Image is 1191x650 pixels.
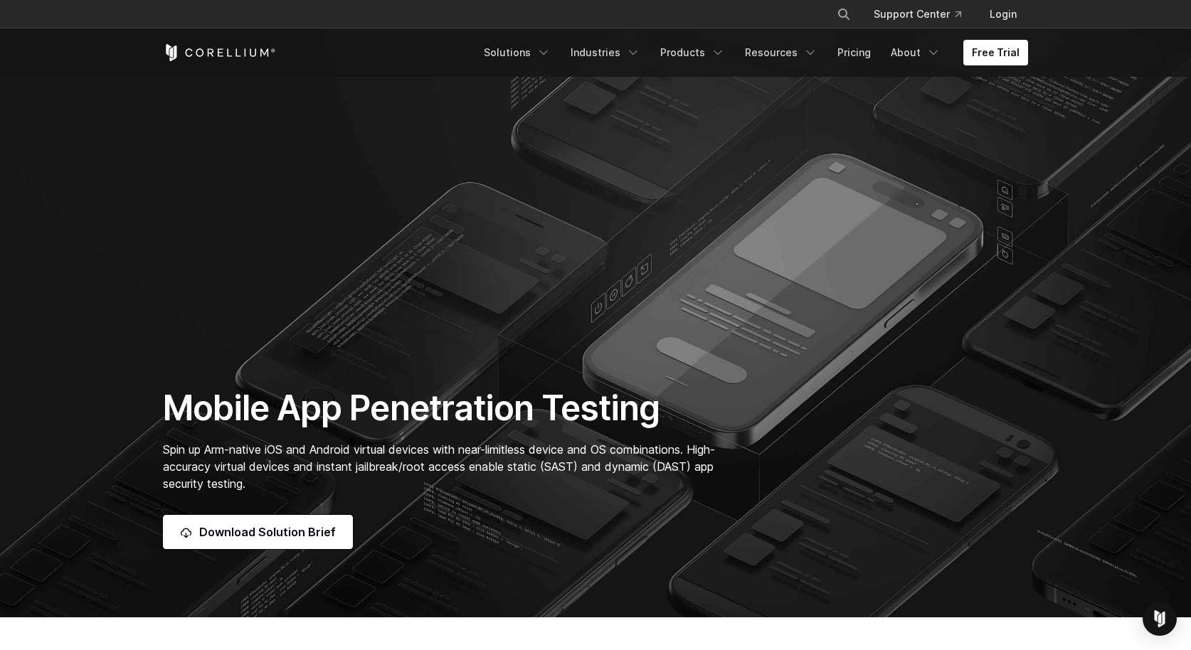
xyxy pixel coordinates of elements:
span: Download Solution Brief [199,523,336,540]
a: Login [978,1,1028,27]
div: Navigation Menu [820,1,1028,27]
a: Products [652,40,734,65]
h1: Mobile App Penetration Testing [163,387,730,430]
a: Corellium Home [163,44,276,61]
a: Free Trial [963,40,1028,65]
a: Solutions [475,40,559,65]
a: Support Center [862,1,973,27]
button: Search [831,1,857,27]
a: Download Solution Brief [163,515,353,549]
a: Industries [562,40,649,65]
div: Navigation Menu [475,40,1028,65]
a: About [882,40,949,65]
a: Resources [736,40,826,65]
span: Spin up Arm-native iOS and Android virtual devices with near-limitless device and OS combinations... [163,442,715,491]
a: Pricing [829,40,879,65]
div: Open Intercom Messenger [1143,602,1177,636]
